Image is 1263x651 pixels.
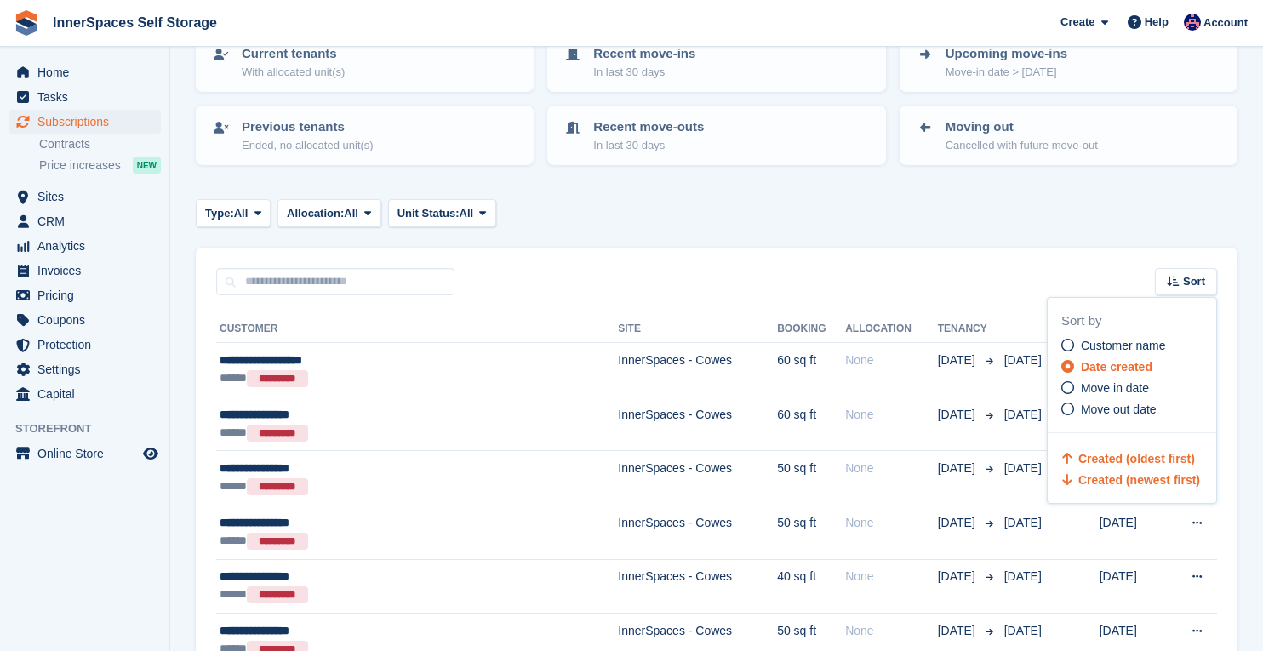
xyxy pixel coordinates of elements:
span: Tasks [37,85,140,109]
div: None [845,460,938,477]
span: Coupons [37,308,140,332]
td: 60 sq ft [777,397,845,451]
a: Contracts [39,136,161,152]
span: [DATE] [1004,624,1042,637]
a: Date created [1061,358,1216,376]
a: Recent move-outs In last 30 days [549,107,883,163]
p: Move-in date > [DATE] [946,64,1067,81]
a: Recent move-ins In last 30 days [549,34,883,90]
span: Subscriptions [37,110,140,134]
a: InnerSpaces Self Storage [46,9,224,37]
a: menu [9,333,161,357]
span: Analytics [37,234,140,258]
th: Booking [777,316,845,343]
span: Sites [37,185,140,208]
td: InnerSpaces - Cowes [618,451,777,505]
span: Date created [1081,360,1152,374]
div: None [845,351,938,369]
td: 50 sq ft [777,505,845,559]
a: Created (oldest first) [1061,452,1195,465]
td: 40 sq ft [777,559,845,614]
span: All [344,205,358,222]
a: menu [9,283,161,307]
span: Protection [37,333,140,357]
div: Sort by [1061,311,1216,331]
a: Move in date [1061,380,1216,397]
button: Type: All [196,199,271,227]
span: Create [1060,14,1094,31]
a: menu [9,234,161,258]
div: None [845,514,938,532]
span: Storefront [15,420,169,437]
span: Unit Status: [397,205,460,222]
div: None [845,622,938,640]
span: [DATE] [1004,516,1042,529]
span: [DATE] [1004,461,1042,475]
a: menu [9,259,161,283]
span: Settings [37,357,140,381]
span: Account [1203,14,1248,31]
span: [DATE] [1004,569,1042,583]
span: Pricing [37,283,140,307]
span: CRM [37,209,140,233]
span: [DATE] [938,514,979,532]
span: [DATE] [938,568,979,585]
span: Help [1145,14,1169,31]
div: NEW [133,157,161,174]
span: Invoices [37,259,140,283]
span: [DATE] [1004,408,1042,421]
th: Customer [216,316,618,343]
img: stora-icon-8386f47178a22dfd0bd8f6a31ec36ba5ce8667c1dd55bd0f319d3a0aa187defe.svg [14,10,39,36]
td: [DATE] [1100,505,1168,559]
img: Dominic Hampson [1184,14,1201,31]
p: Ended, no allocated unit(s) [242,137,374,154]
span: Created (newest first) [1078,473,1200,487]
span: Capital [37,382,140,406]
span: Customer name [1081,339,1166,352]
td: 60 sq ft [777,343,845,397]
p: Recent move-outs [593,117,704,137]
span: All [234,205,249,222]
a: Previous tenants Ended, no allocated unit(s) [197,107,532,163]
span: Move in date [1081,381,1149,395]
p: Cancelled with future move-out [946,137,1098,154]
a: menu [9,209,161,233]
span: All [460,205,474,222]
a: menu [9,442,161,465]
p: Upcoming move-ins [946,44,1067,64]
span: Online Store [37,442,140,465]
button: Unit Status: All [388,199,496,227]
button: Allocation: All [277,199,381,227]
a: menu [9,185,161,208]
a: menu [9,60,161,84]
p: Current tenants [242,44,345,64]
a: menu [9,110,161,134]
div: None [845,406,938,424]
a: Move out date [1061,401,1216,419]
span: [DATE] [938,622,979,640]
td: InnerSpaces - Cowes [618,397,777,451]
th: Allocation [845,316,938,343]
p: Moving out [946,117,1098,137]
th: Site [618,316,777,343]
span: [DATE] [1004,353,1042,367]
span: [DATE] [938,351,979,369]
p: In last 30 days [593,64,695,81]
td: InnerSpaces - Cowes [618,559,777,614]
td: [DATE] [1100,559,1168,614]
p: Recent move-ins [593,44,695,64]
div: None [845,568,938,585]
th: Tenancy [938,316,997,343]
a: menu [9,85,161,109]
span: Type: [205,205,234,222]
a: Moving out Cancelled with future move-out [901,107,1236,163]
td: 50 sq ft [777,451,845,505]
p: In last 30 days [593,137,704,154]
span: Allocation: [287,205,344,222]
span: Move out date [1081,403,1157,416]
span: Price increases [39,157,121,174]
a: Current tenants With allocated unit(s) [197,34,532,90]
p: Previous tenants [242,117,374,137]
p: With allocated unit(s) [242,64,345,81]
a: Preview store [140,443,161,464]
